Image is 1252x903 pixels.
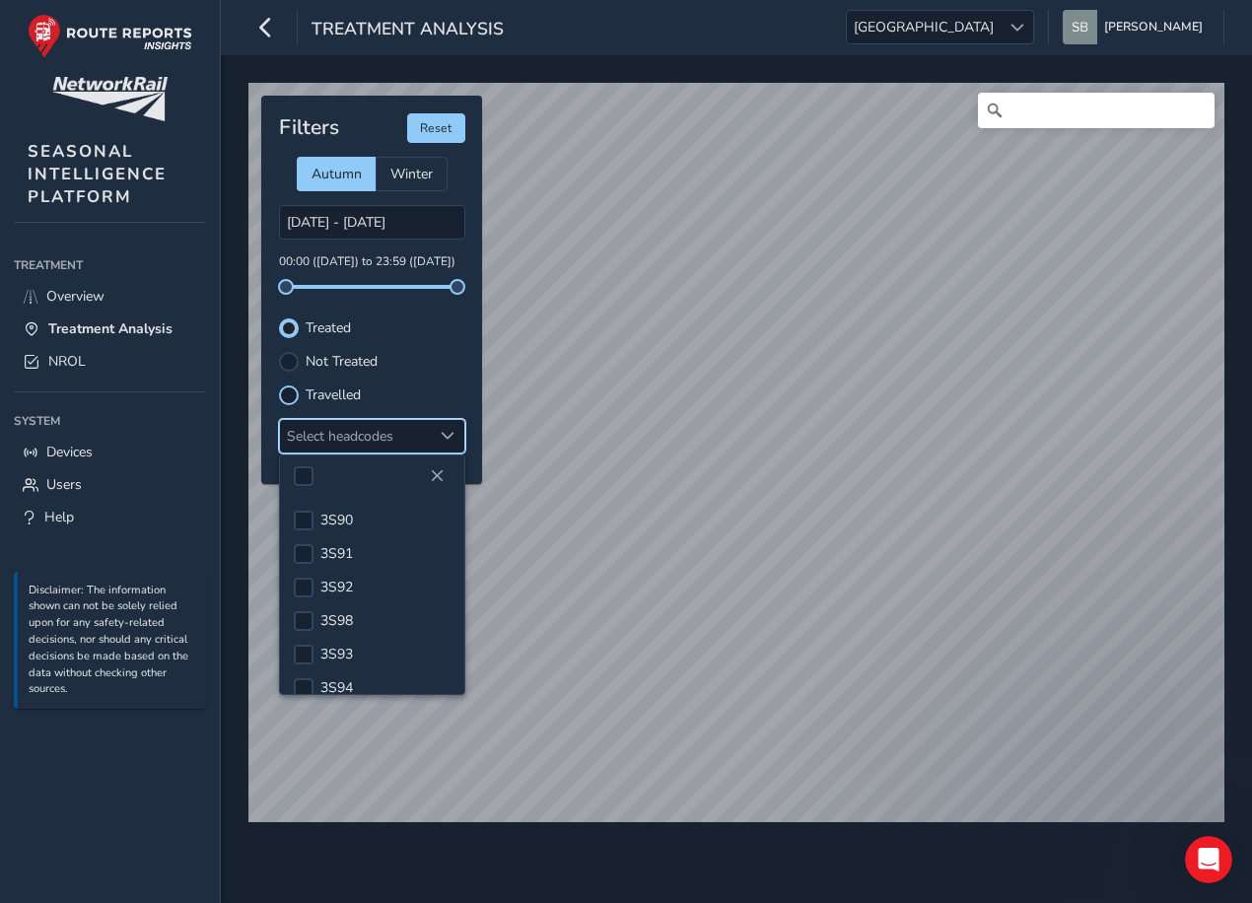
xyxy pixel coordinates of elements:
[48,319,173,338] span: Treatment Analysis
[14,406,206,436] div: System
[1063,10,1097,44] img: diamond-layout
[48,352,86,371] span: NROL
[46,475,82,494] span: Users
[44,508,74,526] span: Help
[306,321,351,335] label: Treated
[280,420,432,452] div: Select headcodes
[14,436,206,468] a: Devices
[14,280,206,313] a: Overview
[248,83,1224,822] canvas: Map
[279,253,465,271] p: 00:00 ([DATE]) to 23:59 ([DATE])
[320,678,353,697] span: 3S94
[52,77,168,121] img: customer logo
[320,544,353,563] span: 3S91
[312,165,362,183] span: Autumn
[320,645,353,663] span: 3S93
[28,14,192,58] img: rr logo
[1063,10,1210,44] button: [PERSON_NAME]
[312,17,504,44] span: Treatment Analysis
[390,165,433,183] span: Winter
[320,511,353,529] span: 3S90
[14,501,206,533] a: Help
[29,583,196,699] p: Disclaimer: The information shown can not be solely relied upon for any safety-related decisions,...
[14,345,206,378] a: NROL
[306,355,378,369] label: Not Treated
[1185,836,1232,883] iframe: Intercom live chat
[1104,10,1203,44] span: [PERSON_NAME]
[320,611,353,630] span: 3S98
[46,443,93,461] span: Devices
[320,578,353,596] span: 3S92
[306,388,361,402] label: Travelled
[14,313,206,345] a: Treatment Analysis
[14,250,206,280] div: Treatment
[279,115,339,140] h4: Filters
[46,287,104,306] span: Overview
[423,462,451,490] button: Close
[14,468,206,501] a: Users
[978,93,1215,128] input: Search
[847,11,1001,43] span: [GEOGRAPHIC_DATA]
[407,113,465,143] button: Reset
[28,140,167,208] span: SEASONAL INTELLIGENCE PLATFORM
[376,157,448,191] div: Winter
[297,157,376,191] div: Autumn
